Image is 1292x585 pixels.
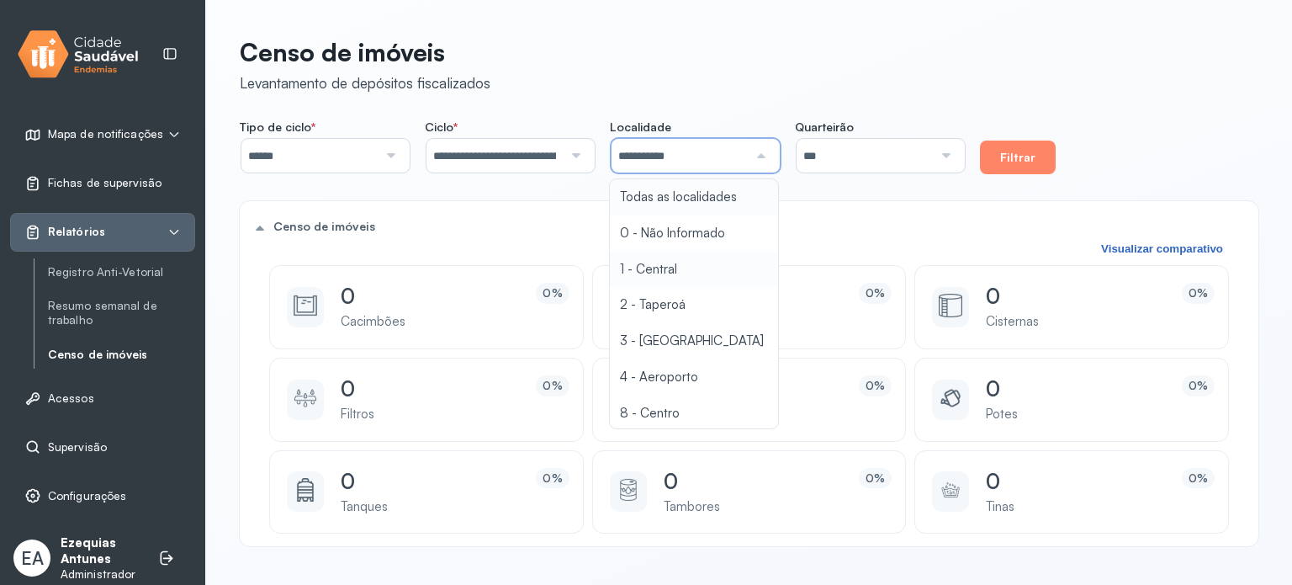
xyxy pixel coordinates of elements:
[48,265,195,279] a: Registro Anti-Vetorial
[1096,242,1228,256] button: Visualizar comparativo
[986,405,1154,424] div: Potes
[866,379,885,393] div: 0%
[610,359,778,396] li: 4 - Aeroporto
[1189,379,1208,393] div: 0%
[48,489,126,503] span: Configurações
[341,468,509,494] div: 0
[18,27,139,82] img: logo.svg
[240,120,315,135] span: Tipo de ciclo
[48,127,163,141] span: Mapa de notificações
[341,405,509,424] div: Filtros
[980,141,1056,174] button: Filtrar
[48,225,105,239] span: Relatórios
[866,471,885,486] div: 0%
[795,120,854,135] span: Quarteirão
[1189,471,1208,486] div: 0%
[610,287,778,323] li: 2 - Taperoá
[24,439,181,455] a: Supervisão
[986,375,1154,402] div: 0
[240,74,490,92] div: Levantamento de depósitos fiscalizados
[341,497,509,517] div: Tanques
[24,390,181,407] a: Acessos
[341,283,509,309] div: 0
[610,179,778,215] li: Todas as localidades
[543,471,562,486] div: 0%
[48,262,195,283] a: Registro Anti-Vetorial
[986,283,1154,309] div: 0
[610,215,778,252] li: 0 - Não Informado
[48,348,195,362] a: Censo de imóveis
[341,312,509,332] div: Cacimbões
[610,120,671,135] span: Localidade
[48,440,107,455] span: Supervisão
[273,219,375,234] span: Censo de imóveis
[48,295,195,331] a: Resumo semanal de trabalho
[543,379,562,393] div: 0%
[617,478,640,502] img: Imagem
[610,396,778,432] li: 8 - Centro
[61,567,141,582] p: Administrador
[986,312,1154,332] div: Cisternas
[939,478,962,502] img: Imagem
[610,252,778,288] li: 1 - Central
[294,478,317,502] img: Imagem
[986,497,1154,517] div: Tinas
[939,386,962,410] img: Imagem
[294,294,317,317] img: Imagem
[48,176,161,190] span: Fichas de supervisão
[664,497,832,517] div: Tambores
[610,323,778,359] li: 3 - [GEOGRAPHIC_DATA]
[939,294,962,317] img: Imagem
[48,344,195,365] a: Censo de imóveis
[48,299,195,327] a: Resumo semanal de trabalho
[24,487,181,504] a: Configurações
[21,547,44,569] span: EA
[425,120,458,135] span: Ciclo
[61,535,141,567] p: Ezequias Antunes
[866,286,885,300] div: 0%
[240,37,490,67] p: Censo de imóveis
[24,175,181,192] a: Fichas de supervisão
[664,468,832,494] div: 0
[1189,286,1208,300] div: 0%
[294,386,317,410] img: Imagem
[48,391,94,406] span: Acessos
[543,286,562,300] div: 0%
[986,468,1154,494] div: 0
[341,375,509,402] div: 0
